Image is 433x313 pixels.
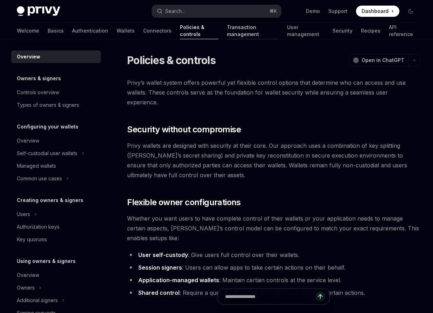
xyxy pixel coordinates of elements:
[11,134,101,147] a: Overview
[127,54,216,67] h1: Policies & controls
[138,251,188,258] strong: User self-custody
[17,149,77,158] div: Self-custodial user wallets
[165,7,185,15] div: Search...
[17,257,76,265] h5: Using owners & signers
[17,22,39,39] a: Welcome
[17,137,39,145] div: Overview
[17,88,59,97] div: Controls overview
[17,174,62,183] div: Common use cases
[17,296,58,305] div: Additional signers
[362,8,389,15] span: Dashboard
[11,269,101,281] a: Overview
[11,233,101,246] a: Key quorums
[17,271,39,279] div: Overview
[138,277,219,284] strong: Application-managed wallets
[287,22,324,39] a: User management
[17,284,35,292] div: Owners
[138,264,182,271] strong: Session signers
[11,99,101,111] a: Types of owners & signers
[349,54,408,66] button: Open in ChatGPT
[315,292,325,301] button: Send message
[361,22,380,39] a: Recipes
[356,6,399,17] a: Dashboard
[17,74,61,83] h5: Owners & signers
[127,78,420,107] span: Privy’s wallet system offers powerful yet flexible control options that determine who can access ...
[127,197,241,208] span: Flexible owner configurations
[117,22,135,39] a: Wallets
[11,50,101,63] a: Overview
[17,162,56,170] div: Managed wallets
[17,6,60,16] img: dark logo
[17,101,79,109] div: Types of owners & signers
[17,196,83,204] h5: Creating owners & signers
[362,57,404,64] span: Open in ChatGPT
[127,263,420,272] li: : Users can allow apps to take certain actions on their behalf.
[11,86,101,99] a: Controls overview
[328,8,348,15] a: Support
[127,124,241,135] span: Security without compromise
[11,160,101,172] a: Managed wallets
[333,22,352,39] a: Security
[180,22,218,39] a: Policies & controls
[72,22,108,39] a: Authentication
[127,250,420,260] li: : Give users full control over their wallets.
[17,223,60,231] div: Authorization keys
[17,53,40,61] div: Overview
[152,5,281,18] button: Search...⌘K
[127,214,420,243] span: Whether you want users to have complete control of their wallets or your application needs to man...
[127,141,420,180] span: Privy wallets are designed with security at their core. Our approach uses a combination of key sp...
[17,123,78,131] h5: Configuring your wallets
[17,235,47,244] div: Key quorums
[48,22,64,39] a: Basics
[270,8,277,14] span: ⌘ K
[11,221,101,233] a: Authorization keys
[306,8,320,15] a: Demo
[17,210,30,218] div: Users
[405,6,416,17] button: Toggle dark mode
[389,22,416,39] a: API reference
[127,275,420,285] li: : Maintain certain controls at the service level.
[143,22,172,39] a: Connectors
[227,22,279,39] a: Transaction management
